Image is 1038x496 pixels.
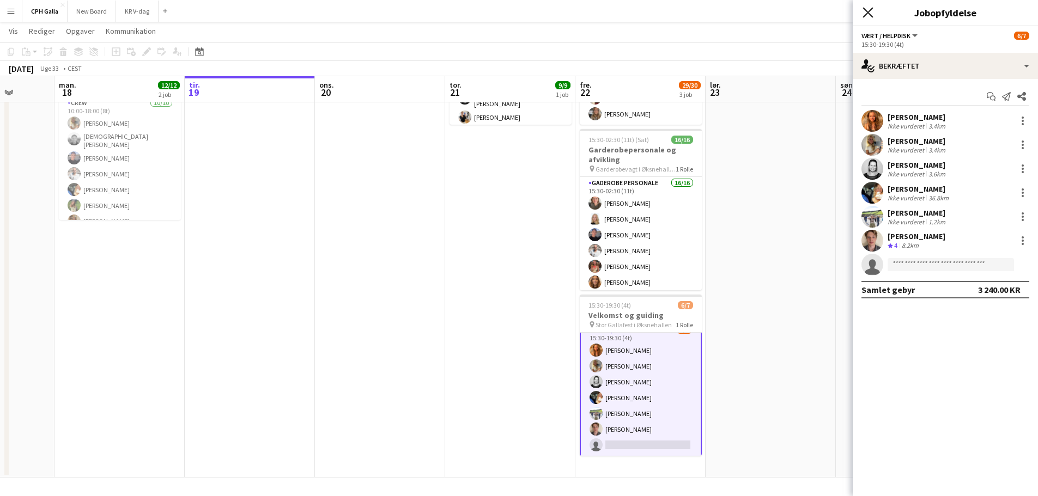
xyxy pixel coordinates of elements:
[448,86,462,99] span: 21
[888,146,926,154] div: Ikke vurderet
[926,194,951,202] div: 36.8km
[926,218,948,226] div: 1.2km
[926,170,948,178] div: 3.6km
[22,1,68,22] button: CPH Galla
[580,295,702,456] app-job-card: 15:30-19:30 (4t)6/7Velkomst og guiding Stor Gallafest i Øksnehallen1 RolleVært / Helpdisk1A6/715:...
[319,80,334,90] span: ons.
[159,90,179,99] div: 2 job
[840,80,855,90] span: søn.
[853,53,1038,79] div: Bekræftet
[29,26,55,36] span: Rediger
[9,63,34,74] div: [DATE]
[59,80,76,90] span: man.
[676,165,693,173] span: 1 Rolle
[671,136,693,144] span: 16/16
[9,26,18,36] span: Vis
[580,323,702,457] app-card-role: Vært / Helpdisk1A6/715:30-19:30 (4t)[PERSON_NAME][PERSON_NAME][PERSON_NAME][PERSON_NAME][PERSON_N...
[861,32,919,40] button: Vært / Helpdisk
[450,80,462,90] span: tor.
[978,284,1021,295] div: 3 240.00 KR
[888,208,948,218] div: [PERSON_NAME]
[580,310,702,320] h3: Velkomst og guiding
[596,165,676,173] span: Garderobevagt i Øksnehallen til stor gallafest
[68,64,82,72] div: CEST
[596,321,672,329] span: Stor Gallafest i Øksnehallen
[25,24,59,38] a: Rediger
[888,184,951,194] div: [PERSON_NAME]
[900,241,921,250] div: 8.2km
[588,136,649,144] span: 15:30-02:30 (11t) (Sat)
[894,241,897,249] span: 4
[555,81,570,89] span: 9/9
[708,86,721,99] span: 23
[888,231,945,241] div: [PERSON_NAME]
[36,64,63,72] span: Uge 33
[888,218,926,226] div: Ikke vurderet
[861,40,1029,48] div: 15:30-19:30 (4t)
[62,24,99,38] a: Opgaver
[1014,32,1029,40] span: 6/7
[888,170,926,178] div: Ikke vurderet
[101,24,160,38] a: Kommunikation
[679,90,700,99] div: 3 job
[59,97,181,279] app-card-role: Crew10/1010:00-18:00 (8t)[PERSON_NAME][DEMOGRAPHIC_DATA][PERSON_NAME][PERSON_NAME][PERSON_NAME][P...
[861,32,910,40] span: Vært / Helpdisk
[116,1,159,22] button: KR V-dag
[59,59,181,220] app-job-card: 10:00-18:00 (8t)10/10Pakke medarbejdergave CPH Lufthavn - [GEOGRAPHIC_DATA]1 RolleCrew10/1010:00-...
[158,81,180,89] span: 12/12
[888,122,926,130] div: Ikke vurderet
[4,24,22,38] a: Vis
[580,129,702,290] app-job-card: 15:30-02:30 (11t) (Sat)16/16Garderobepersonale og afvikling Garderobevagt i Øksnehallen til stor ...
[580,177,702,451] app-card-role: Gaderobe personale16/1615:30-02:30 (11t)[PERSON_NAME][PERSON_NAME][PERSON_NAME][PERSON_NAME][PERS...
[888,194,926,202] div: Ikke vurderet
[926,146,948,154] div: 3.4km
[556,90,570,99] div: 1 job
[580,80,592,90] span: fre.
[839,86,855,99] span: 24
[66,26,95,36] span: Opgaver
[580,145,702,164] h3: Garderobepersonale og afvikling
[578,86,592,99] span: 22
[888,160,948,170] div: [PERSON_NAME]
[888,136,948,146] div: [PERSON_NAME]
[187,86,200,99] span: 19
[861,284,915,295] div: Samlet gebyr
[926,122,948,130] div: 3.4km
[189,80,200,90] span: tir.
[679,81,701,89] span: 29/30
[588,301,631,309] span: 15:30-19:30 (4t)
[57,86,76,99] span: 18
[68,1,116,22] button: New Board
[888,112,948,122] div: [PERSON_NAME]
[710,80,721,90] span: lør.
[106,26,156,36] span: Kommunikation
[678,301,693,309] span: 6/7
[676,321,693,329] span: 1 Rolle
[318,86,334,99] span: 20
[853,5,1038,20] h3: Jobopfyldelse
